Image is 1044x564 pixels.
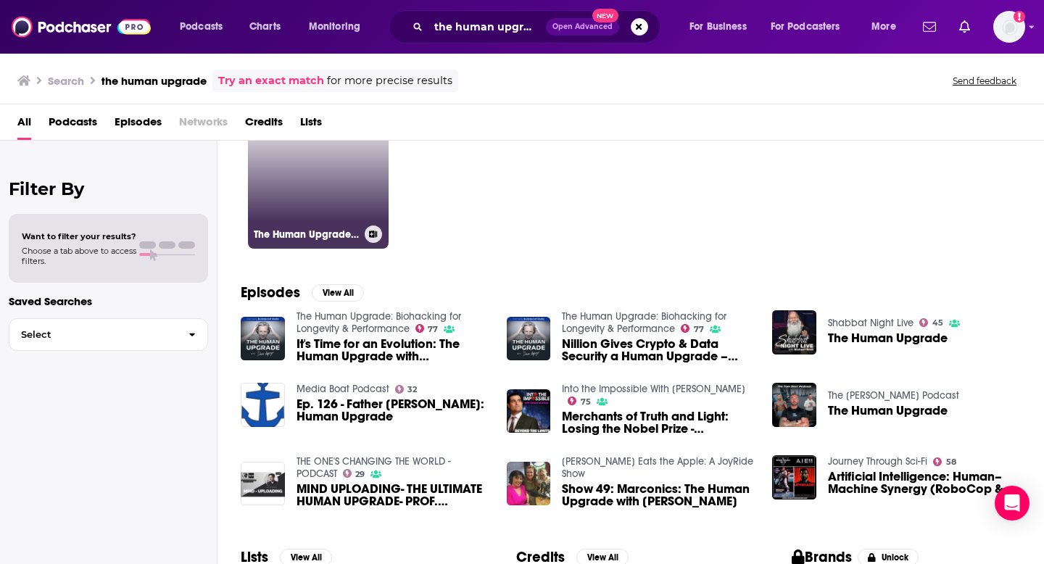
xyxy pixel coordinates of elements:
img: The Human Upgrade [772,383,816,427]
h2: Filter By [9,178,208,199]
img: Show 49: Marconics: The Human Upgrade with Wendy Hutchison [507,462,551,506]
img: Ep. 126 - Father Kanye: Human Upgrade [241,383,285,427]
span: 77 [694,326,704,333]
button: View All [312,284,364,302]
h3: Search [48,74,84,88]
h2: Episodes [241,283,300,302]
div: Open Intercom Messenger [995,486,1029,521]
span: Want to filter your results? [22,231,136,241]
a: 58 [933,457,956,466]
a: Charts [240,15,289,38]
span: 75 [581,399,591,405]
span: Select [9,330,177,339]
a: Artificial Intelligence: Human–Machine Synergy (RoboCop & Upgrade) [828,470,1021,495]
span: Merchants of Truth and Light: Losing the Nobel Prize - [PERSON_NAME] The Human Upgrade with [PERS... [562,410,755,435]
a: Nillion Gives Crypto & Data Security a Human Upgrade – Conrad Whelan [562,338,755,362]
span: For Business [689,17,747,37]
a: 77 [415,324,439,333]
span: It's Time for an Evolution: The Human Upgrade with [PERSON_NAME] [297,338,489,362]
span: For Podcasters [771,17,840,37]
button: Open AdvancedNew [546,18,619,36]
span: Choose a tab above to access filters. [22,246,136,266]
a: Podcasts [49,110,97,140]
a: Journey Through Sci-Fi [828,455,927,468]
h3: The Human Upgrade: Biohacking for Longevity & Performance [254,228,359,241]
a: It's Time for an Evolution: The Human Upgrade with Dave Asprey [297,338,489,362]
a: Alice Eats the Apple: A JoyRide Show [562,455,753,480]
a: Credits [245,110,283,140]
a: EpisodesView All [241,283,364,302]
button: open menu [761,15,861,38]
button: Select [9,318,208,351]
span: Open Advanced [552,23,613,30]
button: open menu [299,15,379,38]
div: Search podcasts, credits, & more... [402,10,674,43]
span: More [871,17,896,37]
span: 77 [428,326,438,333]
span: 45 [932,320,943,326]
a: 75 [568,397,591,405]
img: User Profile [993,11,1025,43]
a: Media Boat Podcast [297,383,389,395]
a: Ep. 126 - Father Kanye: Human Upgrade [297,398,489,423]
span: Ep. 126 - Father [PERSON_NAME]: Human Upgrade [297,398,489,423]
a: THE ONE'S CHANGING THE WORLD -PODCAST [297,455,451,480]
a: The Human Upgrade: Biohacking for Longevity & Performance [562,310,726,335]
a: Try an exact match [218,72,324,89]
a: 77The Human Upgrade: Biohacking for Longevity & Performance [248,108,389,249]
img: It's Time for an Evolution: The Human Upgrade with Dave Asprey [241,317,285,361]
a: Lists [300,110,322,140]
button: Send feedback [948,75,1021,87]
img: Artificial Intelligence: Human–Machine Synergy (RoboCop & Upgrade) [772,455,816,499]
button: open menu [170,15,241,38]
a: MIND UPLOADING- THE ULTIMATE HUMAN UPGRADE- PROF. MASATAKA WATANABE [297,483,489,507]
span: for more precise results [327,72,452,89]
button: open menu [679,15,765,38]
a: 45 [919,318,943,327]
span: 32 [407,386,417,393]
span: 29 [355,471,365,478]
a: All [17,110,31,140]
a: Merchants of Truth and Light: Losing the Nobel Prize - Brian Keating The Human Upgrade with Dave ... [507,389,551,434]
a: 32 [395,385,418,394]
a: 77 [681,324,704,333]
a: The Tom Storr Podcast [828,389,959,402]
a: The Human Upgrade [828,332,948,344]
svg: Add a profile image [1014,11,1025,22]
span: 58 [946,459,956,465]
img: MIND UPLOADING- THE ULTIMATE HUMAN UPGRADE- PROF. MASATAKA WATANABE [241,462,285,506]
a: Show notifications dropdown [917,14,942,39]
input: Search podcasts, credits, & more... [428,15,546,38]
a: Episodes [115,110,162,140]
img: Podchaser - Follow, Share and Rate Podcasts [12,13,151,41]
span: Nillion Gives Crypto & Data Security a Human Upgrade – [PERSON_NAME] [562,338,755,362]
img: Nillion Gives Crypto & Data Security a Human Upgrade – Conrad Whelan [507,317,551,361]
img: The Human Upgrade [772,310,816,354]
a: Into the Impossible With Brian Keating [562,383,745,395]
a: The Human Upgrade: Biohacking for Longevity & Performance [297,310,461,335]
a: 29 [343,469,365,478]
a: Merchants of Truth and Light: Losing the Nobel Prize - Brian Keating The Human Upgrade with Dave ... [562,410,755,435]
a: The Human Upgrade [828,405,948,417]
span: Podcasts [180,17,223,37]
span: Monitoring [309,17,360,37]
p: Saved Searches [9,294,208,308]
h3: the human upgrade [101,74,207,88]
a: Show notifications dropdown [953,14,976,39]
